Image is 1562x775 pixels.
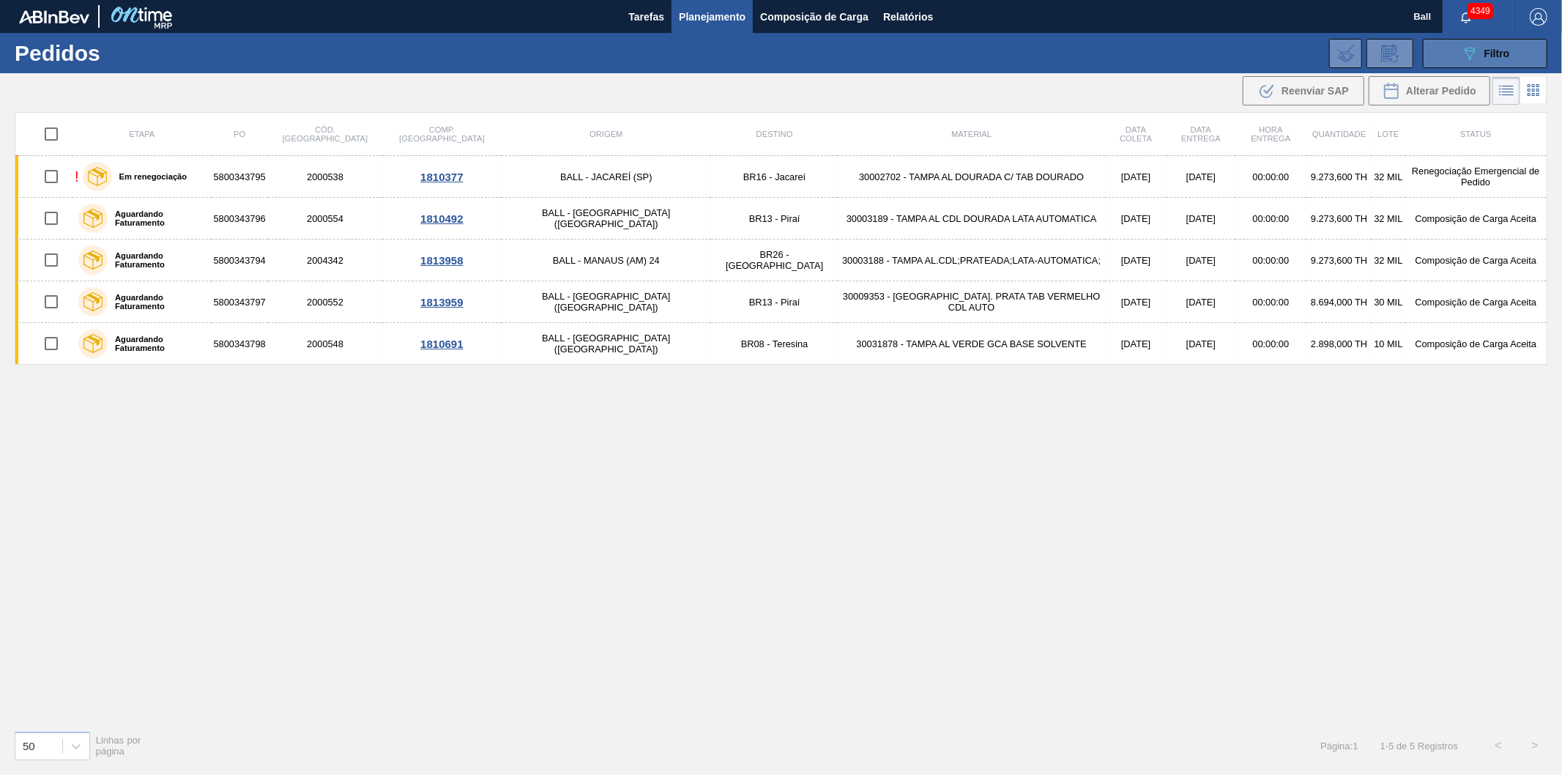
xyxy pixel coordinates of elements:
[212,198,268,240] td: 5800343796
[1306,240,1372,281] td: 9.273,600 TH
[1520,77,1547,105] div: Visão em Cards
[212,240,268,281] td: 5800343794
[1372,156,1405,198] td: 32 MIL
[1306,156,1372,198] td: 9.273,600 TH
[1443,7,1490,27] button: Notificações
[1405,198,1547,240] td: Composição de Carga Aceita
[1120,125,1152,143] span: Data coleta
[1369,76,1490,105] div: Alterar Pedido
[1167,240,1235,281] td: [DATE]
[108,293,206,311] label: Aguardando Faturamento
[1105,281,1167,323] td: [DATE]
[1372,323,1405,365] td: 10 MIL
[15,323,1547,365] a: Aguardando Faturamento58003437982000548BALL - [GEOGRAPHIC_DATA] ([GEOGRAPHIC_DATA])BR08 - Teresin...
[1468,3,1493,19] span: 4349
[1235,156,1306,198] td: 00:00:00
[268,198,383,240] td: 2000554
[1312,130,1366,138] span: Quantidade
[1181,125,1221,143] span: Data entrega
[15,240,1547,281] a: Aguardando Faturamento58003437942004342BALL - MANAUS (AM) 24BR26 - [GEOGRAPHIC_DATA]30003188 - TA...
[1372,198,1405,240] td: 32 MIL
[283,125,368,143] span: Cód. [GEOGRAPHIC_DATA]
[502,281,712,323] td: BALL - [GEOGRAPHIC_DATA] ([GEOGRAPHIC_DATA])
[1480,727,1517,764] button: <
[760,8,869,26] span: Composição de Carga
[1235,281,1306,323] td: 00:00:00
[1167,198,1235,240] td: [DATE]
[23,740,35,752] div: 50
[1105,156,1167,198] td: [DATE]
[1167,323,1235,365] td: [DATE]
[838,198,1105,240] td: 30003189 - TAMPA AL CDL DOURADA LATA AUTOMATICA
[129,130,155,138] span: Etapa
[108,209,206,227] label: Aguardando Faturamento
[1320,741,1358,752] span: Página : 1
[838,240,1105,281] td: 30003188 - TAMPA AL.CDL;PRATEADA;LATA-AUTOMATICA;
[1366,39,1413,68] div: Solicitação de Revisão de Pedidos
[1235,240,1306,281] td: 00:00:00
[399,125,484,143] span: Comp. [GEOGRAPHIC_DATA]
[1460,130,1491,138] span: Status
[711,156,838,198] td: BR16 - Jacareí
[711,323,838,365] td: BR08 - Teresina
[1377,130,1399,138] span: Lote
[19,10,89,23] img: TNhmsLtSVTkK8tSr43FrP2fwEKptu5GPRR3wAAAABJRU5ErkJggg==
[838,156,1105,198] td: 30002702 - TAMPA AL DOURADA C/ TAB DOURADO
[1235,323,1306,365] td: 00:00:00
[711,281,838,323] td: BR13 - Piraí
[1306,281,1372,323] td: 8.694,000 TH
[502,156,712,198] td: BALL - JACAREÍ (SP)
[268,323,383,365] td: 2000548
[212,281,268,323] td: 5800343797
[1306,323,1372,365] td: 2.898,000 TH
[1306,198,1372,240] td: 9.273,600 TH
[75,168,79,185] div: !
[1372,281,1405,323] td: 30 MIL
[384,171,499,183] div: 1810377
[1167,156,1235,198] td: [DATE]
[15,281,1547,323] a: Aguardando Faturamento58003437972000552BALL - [GEOGRAPHIC_DATA] ([GEOGRAPHIC_DATA])BR13 - Piraí30...
[502,198,712,240] td: BALL - [GEOGRAPHIC_DATA] ([GEOGRAPHIC_DATA])
[1105,323,1167,365] td: [DATE]
[268,240,383,281] td: 2004342
[1372,240,1405,281] td: 32 MIL
[15,156,1547,198] a: !Em renegociação58003437952000538BALL - JACAREÍ (SP)BR16 - Jacareí30002702 - TAMPA AL DOURADA C/ ...
[1380,741,1458,752] span: 1 - 5 de 5 Registros
[384,254,499,267] div: 1813958
[212,156,268,198] td: 5800343795
[1235,198,1306,240] td: 00:00:00
[212,323,268,365] td: 5800343798
[1282,85,1349,97] span: Reenviar SAP
[1105,198,1167,240] td: [DATE]
[711,240,838,281] td: BR26 - [GEOGRAPHIC_DATA]
[711,198,838,240] td: BR13 - Piraí
[384,338,499,350] div: 1810691
[15,198,1547,240] a: Aguardando Faturamento58003437962000554BALL - [GEOGRAPHIC_DATA] ([GEOGRAPHIC_DATA])BR13 - Piraí30...
[502,323,712,365] td: BALL - [GEOGRAPHIC_DATA] ([GEOGRAPHIC_DATA])
[15,45,237,62] h1: Pedidos
[1492,77,1520,105] div: Visão em Lista
[268,156,383,198] td: 2000538
[502,240,712,281] td: BALL - MANAUS (AM) 24
[883,8,933,26] span: Relatórios
[951,130,992,138] span: Material
[1405,156,1547,198] td: Renegociação Emergencial de Pedido
[108,335,206,352] label: Aguardando Faturamento
[628,8,664,26] span: Tarefas
[1243,76,1364,105] div: Reenviar SAP
[1405,240,1547,281] td: Composição de Carga Aceita
[1405,281,1547,323] td: Composição de Carga Aceita
[590,130,622,138] span: Origem
[1484,48,1510,59] span: Filtro
[679,8,745,26] span: Planejamento
[1405,323,1547,365] td: Composição de Carga Aceita
[1329,39,1362,68] div: Importar Negociações dos Pedidos
[838,281,1105,323] td: 30009353 - [GEOGRAPHIC_DATA]. PRATA TAB VERMELHO CDL AUTO
[1105,240,1167,281] td: [DATE]
[384,212,499,225] div: 1810492
[384,296,499,308] div: 1813959
[268,281,383,323] td: 2000552
[96,735,141,757] span: Linhas por página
